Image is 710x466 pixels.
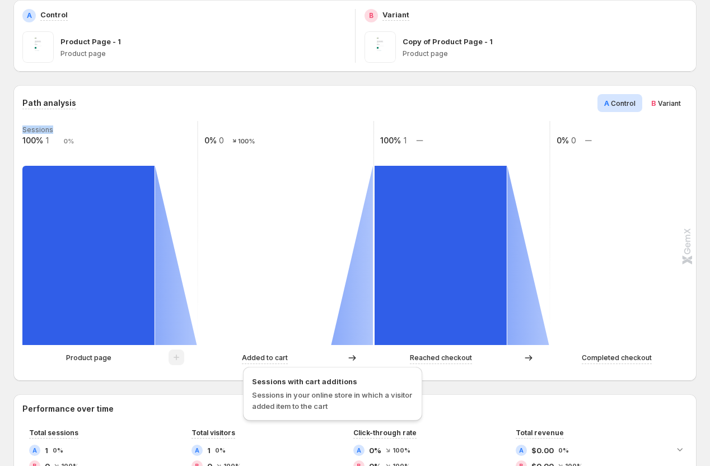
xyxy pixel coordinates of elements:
[22,31,54,63] img: Product Page - 1
[557,136,569,145] text: 0%
[611,99,636,108] span: Control
[252,376,413,387] span: Sessions with cart additions
[410,352,472,364] p: Reached checkout
[191,428,235,437] span: Total visitors
[404,136,407,145] text: 1
[252,390,412,411] span: Sessions in your online store in which a visitor added item to the cart
[382,9,409,20] p: Variant
[29,428,78,437] span: Total sessions
[46,136,49,145] text: 1
[32,447,37,454] h2: A
[365,31,396,63] img: Copy of Product Page - 1
[403,36,493,47] p: Copy of Product Page - 1
[215,447,226,454] span: 0%
[242,352,288,364] p: Added to cart
[658,99,681,108] span: Variant
[672,441,688,457] button: Expand chart
[369,445,381,456] span: 0%
[219,136,224,145] text: 0
[651,99,656,108] span: B
[22,125,53,134] text: Sessions
[60,36,121,47] p: Product Page - 1
[604,99,609,108] span: A
[45,445,48,456] span: 1
[353,428,417,437] span: Click-through rate
[516,428,564,437] span: Total revenue
[40,9,68,20] p: Control
[582,352,652,364] p: Completed checkout
[380,136,401,145] text: 100%
[369,11,373,20] h2: B
[22,136,43,145] text: 100%
[207,445,211,456] span: 1
[531,445,554,456] span: $0.00
[66,352,111,364] p: Product page
[195,447,199,454] h2: A
[571,136,576,145] text: 0
[357,447,361,454] h2: A
[53,447,63,454] span: 0%
[204,136,217,145] text: 0%
[519,447,524,454] h2: A
[27,11,32,20] h2: A
[22,403,688,414] h2: Performance over time
[403,49,688,58] p: Product page
[393,447,410,454] span: 100%
[238,137,255,145] text: 100%
[558,447,569,454] span: 0%
[22,97,76,109] h3: Path analysis
[64,137,74,145] text: 0%
[60,49,346,58] p: Product page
